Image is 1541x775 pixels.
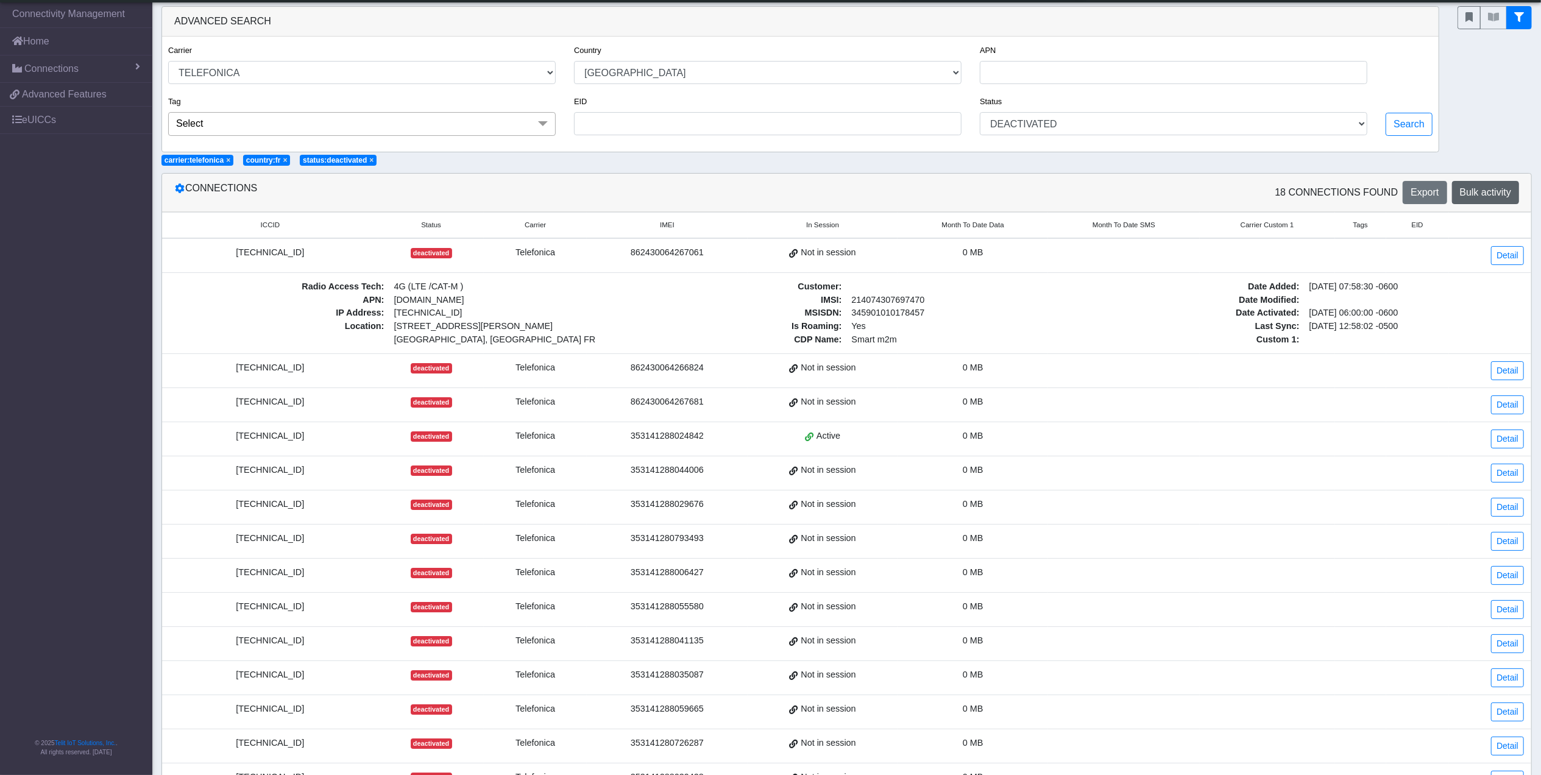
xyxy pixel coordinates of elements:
[594,566,740,579] div: 353141288006427
[574,44,601,56] label: Country
[1085,306,1305,320] span: Date Activated :
[817,430,840,443] span: Active
[411,248,452,258] span: deactivated
[491,430,579,443] div: Telefonica
[525,220,546,230] span: Carrier
[394,320,604,333] span: [STREET_ADDRESS][PERSON_NAME]
[389,280,609,294] span: 4G (LTE /CAT-M )
[22,87,107,102] span: Advanced Features
[176,118,203,129] span: Select
[627,294,847,307] span: IMSI :
[165,181,847,204] div: Connections
[411,500,452,509] span: deactivated
[594,464,740,477] div: 353141288044006
[963,499,983,509] span: 0 MB
[1491,600,1524,619] a: Detail
[801,246,856,260] span: Not in session
[491,464,579,477] div: Telefonica
[963,670,983,679] span: 0 MB
[226,156,230,165] span: ×
[1460,187,1511,197] span: Bulk activity
[801,668,856,682] span: Not in session
[1241,220,1294,230] span: Carrier Custom 1
[169,498,371,511] div: [TECHNICAL_ID]
[801,737,856,750] span: Not in session
[1093,220,1155,230] span: Month To Date SMS
[1403,181,1447,204] button: Export
[169,395,371,409] div: [TECHNICAL_ID]
[283,156,287,165] span: ×
[1305,320,1525,333] span: [DATE] 12:58:02 -0500
[394,333,604,347] span: [GEOGRAPHIC_DATA], [GEOGRAPHIC_DATA] FR
[801,566,856,579] span: Not in session
[411,704,452,714] span: deactivated
[852,321,866,331] span: Yes
[627,333,847,347] span: CDP Name :
[1491,702,1524,721] a: Detail
[421,220,441,230] span: Status
[963,635,983,645] span: 0 MB
[169,320,389,346] span: Location :
[303,156,367,165] span: status:deactivated
[627,280,847,294] span: Customer :
[491,361,579,375] div: Telefonica
[1491,566,1524,585] a: Detail
[491,395,579,409] div: Telefonica
[169,361,371,375] div: [TECHNICAL_ID]
[1491,246,1524,265] a: Detail
[847,333,1067,347] span: Smart m2m
[1085,320,1305,333] span: Last Sync :
[1491,464,1524,483] a: Detail
[963,363,983,372] span: 0 MB
[169,737,371,750] div: [TECHNICAL_ID]
[801,634,856,648] span: Not in session
[369,157,374,164] button: Close
[261,220,280,230] span: ICCID
[594,498,740,511] div: 353141288029676
[1491,634,1524,653] a: Detail
[594,702,740,716] div: 353141288059665
[491,668,579,682] div: Telefonica
[594,668,740,682] div: 353141288035087
[963,738,983,748] span: 0 MB
[394,308,462,317] span: [TECHNICAL_ID]
[963,601,983,611] span: 0 MB
[801,361,856,375] span: Not in session
[801,532,856,545] span: Not in session
[1491,737,1524,756] a: Detail
[169,532,371,545] div: [TECHNICAL_ID]
[411,397,452,407] span: deactivated
[491,737,579,750] div: Telefonica
[369,156,374,165] span: ×
[491,566,579,579] div: Telefonica
[169,702,371,716] div: [TECHNICAL_ID]
[963,533,983,543] span: 0 MB
[1491,430,1524,448] a: Detail
[168,96,181,107] label: Tag
[491,532,579,545] div: Telefonica
[55,740,116,746] a: Telit IoT Solutions, Inc.
[801,464,856,477] span: Not in session
[963,567,983,577] span: 0 MB
[594,361,740,375] div: 862430064266824
[491,498,579,511] div: Telefonica
[963,431,983,441] span: 0 MB
[389,294,609,307] span: [DOMAIN_NAME]
[963,465,983,475] span: 0 MB
[801,395,856,409] span: Not in session
[411,363,452,373] span: deactivated
[594,246,740,260] div: 862430064267061
[491,246,579,260] div: Telefonica
[411,465,452,475] span: deactivated
[168,44,192,56] label: Carrier
[1491,498,1524,517] a: Detail
[165,156,224,165] span: carrier:telefonica
[169,464,371,477] div: [TECHNICAL_ID]
[801,600,856,614] span: Not in session
[491,634,579,648] div: Telefonica
[169,294,389,307] span: APN :
[594,395,740,409] div: 862430064267681
[980,96,1002,107] label: Status
[1085,333,1305,347] span: Custom 1 :
[806,220,839,230] span: In Session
